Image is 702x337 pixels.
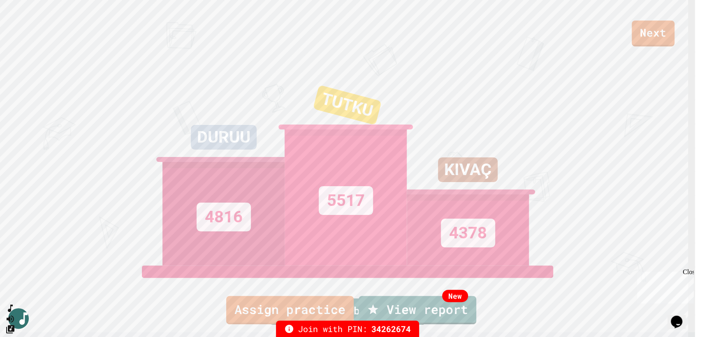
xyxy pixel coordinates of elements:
[3,3,57,52] div: Chat with us now!Close
[359,296,476,324] a: View report
[634,268,694,303] iframe: chat widget
[5,303,15,314] button: SpeedDial basic example
[442,290,468,302] div: New
[438,157,498,182] div: KIVAÇ
[197,203,251,231] div: 4816
[276,321,419,337] div: Join with PIN:
[319,186,373,215] div: 5517
[5,324,15,334] button: Change Music
[632,21,674,46] a: Next
[371,323,411,335] span: 34262674
[441,219,495,247] div: 4378
[191,125,257,150] div: DURUU
[226,296,354,324] a: Assign practice
[5,314,15,324] button: Mute music
[313,85,382,125] div: TUTKU
[667,304,694,329] iframe: chat widget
